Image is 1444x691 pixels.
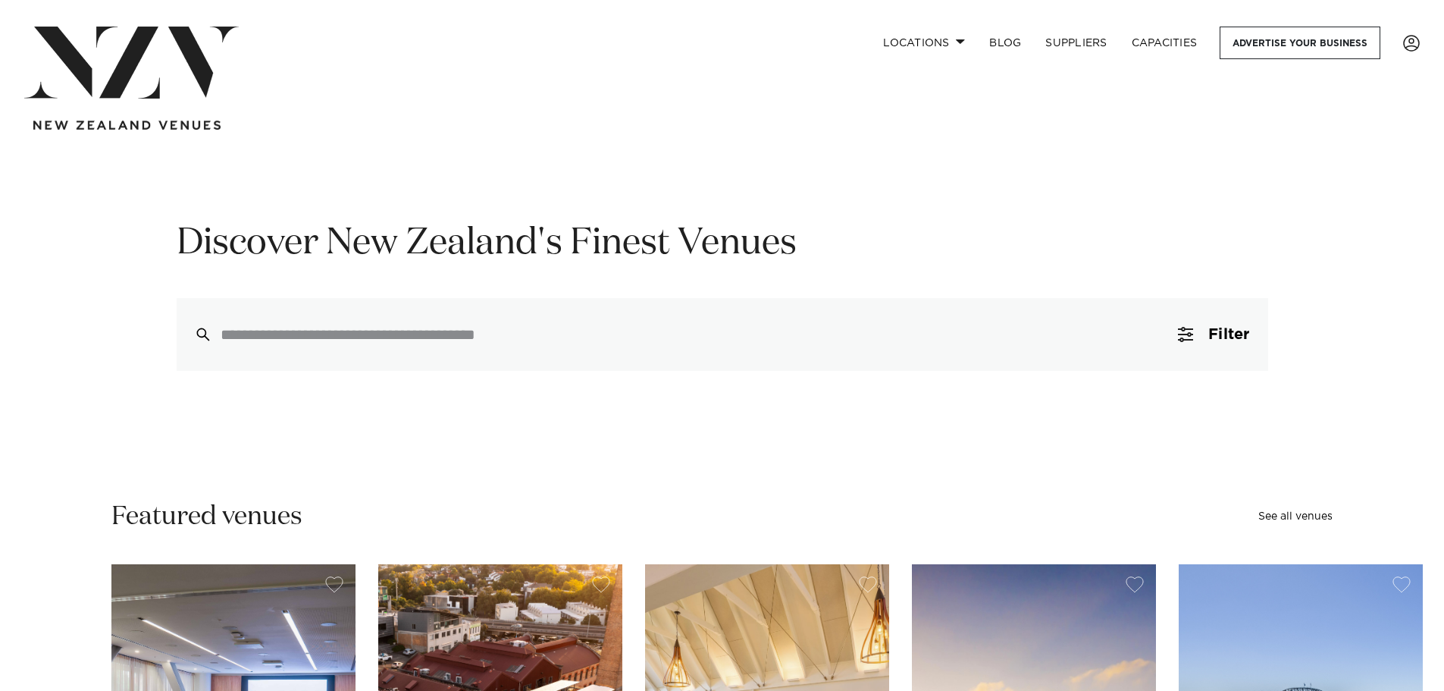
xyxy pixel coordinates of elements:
a: Advertise your business [1220,27,1380,59]
span: Filter [1208,327,1249,342]
a: Capacities [1120,27,1210,59]
button: Filter [1160,298,1267,371]
a: Locations [871,27,977,59]
img: new-zealand-venues-text.png [33,121,221,130]
h1: Discover New Zealand's Finest Venues [177,220,1268,268]
h2: Featured venues [111,500,302,534]
a: SUPPLIERS [1033,27,1119,59]
a: See all venues [1258,511,1333,522]
a: BLOG [977,27,1033,59]
img: nzv-logo.png [24,27,239,99]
